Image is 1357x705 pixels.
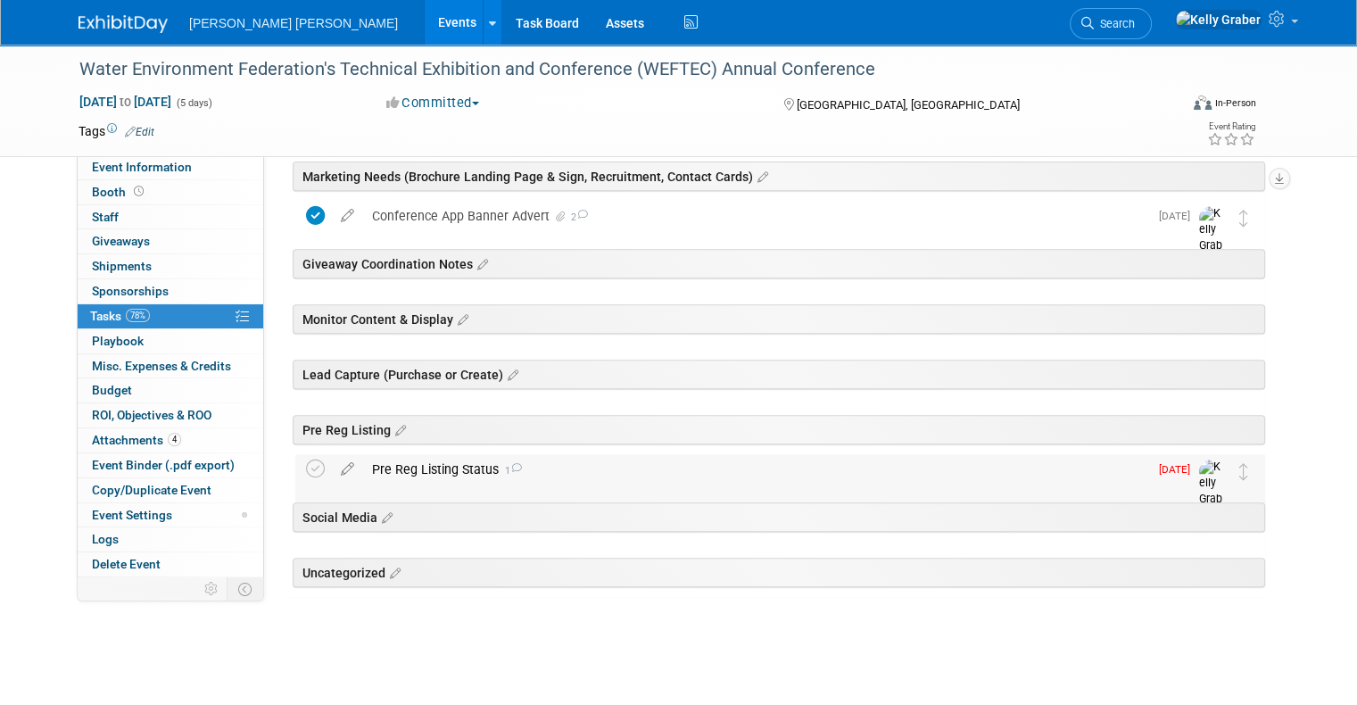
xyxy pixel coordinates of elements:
a: Edit sections [377,508,393,526]
a: Event Information [78,155,263,179]
a: Playbook [78,329,263,353]
span: [DATE] [1159,463,1199,476]
i: Move task [1239,463,1248,480]
span: Staff [92,210,119,224]
span: 1 [499,465,522,477]
a: ROI, Objectives & ROO [78,403,263,427]
a: Edit sections [753,167,768,185]
div: In-Person [1214,96,1256,110]
span: Playbook [92,334,144,348]
span: Shipments [92,259,152,273]
span: 2 [568,211,588,223]
span: (5 days) [175,97,212,109]
span: Modified Layout [242,512,247,518]
div: Uncategorized [293,558,1265,587]
a: Misc. Expenses & Credits [78,354,263,378]
span: [DATE] [1159,210,1199,222]
div: Conference App Banner Advert [363,201,1148,231]
span: 78% [126,309,150,322]
div: Event Rating [1207,122,1255,131]
span: Booth not reserved yet [130,185,147,198]
span: Misc. Expenses & Credits [92,359,231,373]
span: Attachments [92,433,181,447]
div: Giveaway Coordination Notes [293,249,1265,278]
a: Tasks78% [78,304,263,328]
td: Toggle Event Tabs [228,577,264,601]
span: Search [1094,17,1135,30]
a: edit [332,461,363,477]
span: [GEOGRAPHIC_DATA], [GEOGRAPHIC_DATA] [797,98,1020,112]
td: Personalize Event Tab Strip [196,577,228,601]
a: Attachments4 [78,428,263,452]
a: Event Settings [78,503,263,527]
a: Edit sections [385,563,401,581]
img: Kelly Graber [1199,206,1226,270]
div: Pre Reg Listing Status [363,454,1148,485]
a: Shipments [78,254,263,278]
i: Move task [1239,210,1248,227]
div: Pre Reg Listing [293,415,1265,444]
a: Edit sections [473,254,488,272]
span: Logs [92,532,119,546]
a: Edit sections [503,365,518,383]
span: Event Binder (.pdf export) [92,458,235,472]
a: Event Binder (.pdf export) [78,453,263,477]
img: Kelly Graber [1199,460,1226,523]
a: Copy/Duplicate Event [78,478,263,502]
img: Kelly Graber [1175,10,1262,29]
a: Sponsorships [78,279,263,303]
img: Format-Inperson.png [1194,95,1212,110]
a: Budget [78,378,263,402]
span: Giveaways [92,234,150,248]
a: Search [1070,8,1152,39]
span: [DATE] [DATE] [79,94,172,110]
a: Booth [78,180,263,204]
a: Logs [78,527,263,552]
a: Edit sections [453,310,468,328]
span: Sponsorships [92,284,169,298]
button: Committed [380,94,486,112]
a: Edit [125,126,154,138]
div: Event Format [1082,93,1256,120]
td: Tags [79,122,154,140]
span: ROI, Objectives & ROO [92,408,211,422]
span: Copy/Duplicate Event [92,483,211,497]
span: Event Settings [92,508,172,522]
a: Delete Event [78,552,263,576]
div: Lead Capture (Purchase or Create) [293,360,1265,389]
a: Giveaways [78,229,263,253]
span: Budget [92,383,132,397]
div: Water Environment Federation's Technical Exhibition and Conference (WEFTEC) Annual Conference [73,54,1156,86]
div: Social Media [293,502,1265,532]
span: Booth [92,185,147,199]
a: edit [332,208,363,224]
span: Event Information [92,160,192,174]
span: Delete Event [92,557,161,571]
span: to [117,95,134,109]
div: Monitor Content & Display [293,304,1265,334]
span: Tasks [90,309,150,323]
a: Edit sections [391,420,406,438]
span: 4 [168,433,181,446]
img: ExhibitDay [79,15,168,33]
a: Staff [78,205,263,229]
div: Marketing Needs (Brochure Landing Page & Sign, Recruitment, Contact Cards) [293,162,1265,191]
span: [PERSON_NAME] [PERSON_NAME] [189,16,398,30]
